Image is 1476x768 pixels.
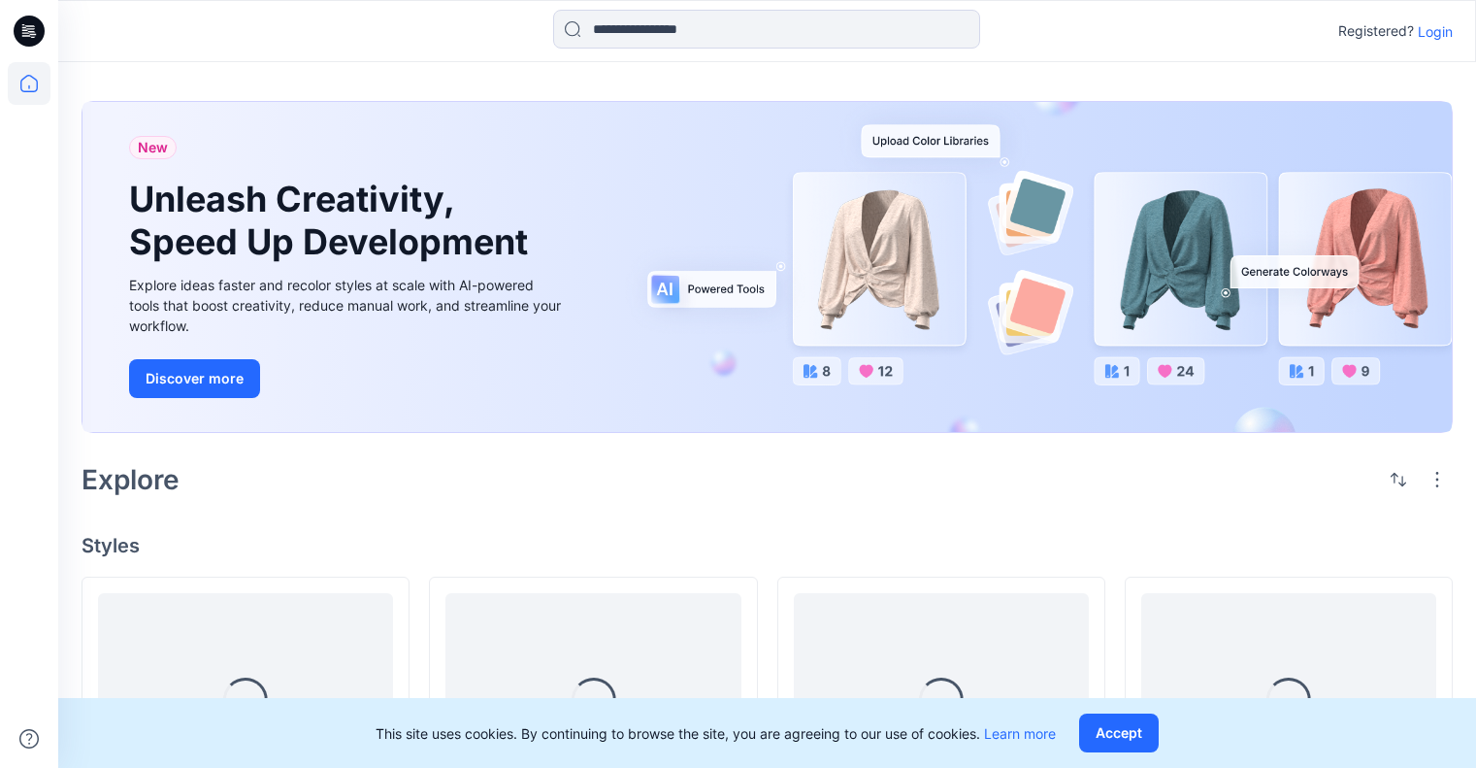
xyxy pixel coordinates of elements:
[138,136,168,159] span: New
[129,179,537,262] h1: Unleash Creativity, Speed Up Development
[1079,714,1159,752] button: Accept
[129,359,260,398] button: Discover more
[129,359,566,398] a: Discover more
[129,275,566,336] div: Explore ideas faster and recolor styles at scale with AI-powered tools that boost creativity, red...
[82,534,1453,557] h4: Styles
[82,464,180,495] h2: Explore
[376,723,1056,744] p: This site uses cookies. By continuing to browse the site, you are agreeing to our use of cookies.
[984,725,1056,742] a: Learn more
[1418,21,1453,42] p: Login
[1338,19,1414,43] p: Registered?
